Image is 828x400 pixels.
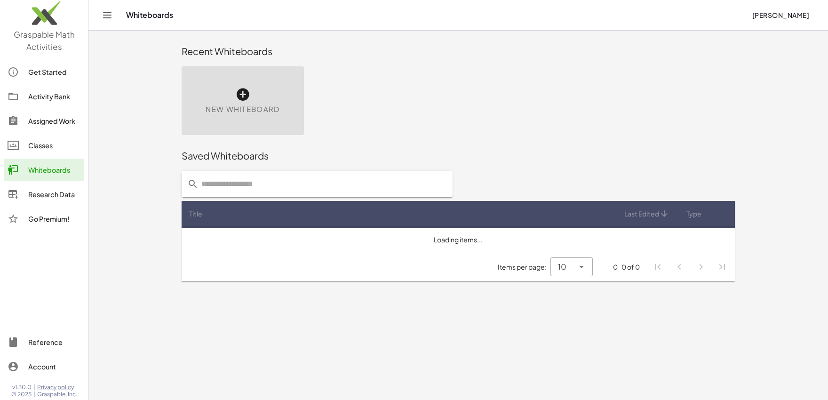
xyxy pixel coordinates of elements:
[4,159,84,181] a: Whiteboards
[752,11,809,19] span: [PERSON_NAME]
[28,66,80,78] div: Get Started
[28,91,80,102] div: Activity Bank
[28,213,80,224] div: Go Premium!
[33,384,35,391] span: |
[28,115,80,127] div: Assigned Work
[647,256,733,278] nav: Pagination Navigation
[28,336,80,348] div: Reference
[182,149,735,162] div: Saved Whiteboards
[187,178,199,190] i: prepended action
[37,384,77,391] a: Privacy policy
[4,355,84,378] a: Account
[4,134,84,157] a: Classes
[28,189,80,200] div: Research Data
[182,227,735,252] td: Loading items...
[28,164,80,176] div: Whiteboards
[498,262,550,272] span: Items per page:
[4,61,84,83] a: Get Started
[28,140,80,151] div: Classes
[100,8,115,23] button: Toggle navigation
[33,391,35,398] span: |
[206,104,279,115] span: New Whiteboard
[37,391,77,398] span: Graspable, Inc.
[744,7,817,24] button: [PERSON_NAME]
[11,391,32,398] span: © 2025
[686,209,701,219] span: Type
[4,331,84,353] a: Reference
[28,361,80,372] div: Account
[14,29,75,52] span: Graspable Math Activities
[4,85,84,108] a: Activity Bank
[558,261,566,272] span: 10
[182,45,735,58] div: Recent Whiteboards
[4,183,84,206] a: Research Data
[189,209,202,219] span: Title
[12,384,32,391] span: v1.30.0
[613,262,640,272] div: 0-0 of 0
[624,209,659,219] span: Last Edited
[4,110,84,132] a: Assigned Work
